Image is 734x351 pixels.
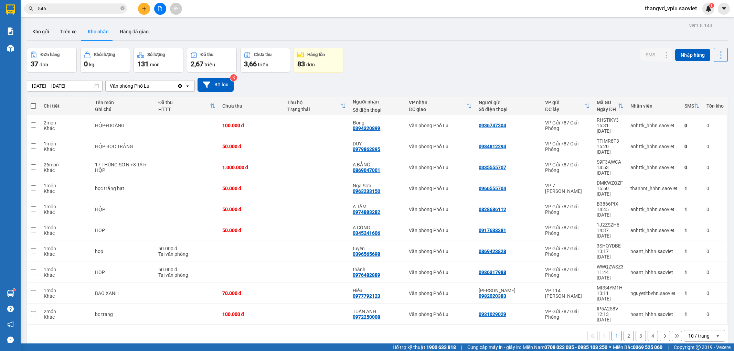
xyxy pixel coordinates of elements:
div: 17 THÙNG SƠN +8 TẢI+ HỘP [95,162,151,173]
div: Khối lượng [94,52,115,57]
div: DMKWZQZF [597,180,624,186]
span: 83 [297,60,305,68]
div: Ngày ĐH [597,107,618,112]
div: 1 [684,228,700,233]
button: file-add [154,3,166,15]
div: VP Gửi 787 Giải Phóng [545,204,590,215]
div: Đông [353,120,402,125]
div: VP Gửi 787 Giải Phóng [545,120,590,131]
img: solution-icon [7,28,14,35]
button: 2 [624,331,634,341]
div: VP Gửi 787 Giải Phóng [545,141,590,152]
div: 0 [706,249,724,254]
button: SMS [640,48,661,61]
div: Khác [44,314,88,320]
div: 0 [706,186,724,191]
div: anhttk_hhhn.saoviet [630,123,678,128]
div: A CÔNG [353,225,402,230]
div: Văn phòng Phố Lu [409,186,472,191]
span: triệu [258,62,268,67]
div: bc trang [95,311,151,317]
button: Khối lượng0kg [80,48,130,73]
button: aim [170,3,182,15]
div: 0982020383 [479,293,506,299]
img: icon-new-feature [705,6,712,12]
div: VP Gửi 787 Giải Phóng [545,267,590,278]
div: A TÂM [353,204,402,209]
span: món [150,62,160,67]
div: hoant_hhhn.saoviet [630,311,678,317]
button: Bộ lọc [198,78,234,92]
div: Tại văn phòng [158,272,215,278]
button: caret-down [718,3,730,15]
div: VP gửi [545,100,584,105]
div: Tồn kho [706,103,724,109]
span: copyright [696,345,701,350]
div: 2 món [44,309,88,314]
div: hoant_hhhn.saoviet [630,270,678,275]
span: 0 [84,60,88,68]
div: 0963233150 [353,188,380,194]
div: 50.000 đ [158,246,215,251]
div: TUẤN ANH [353,309,402,314]
input: Selected Văn phòng Phố Lu. [150,83,151,89]
div: 0936747304 [479,123,506,128]
div: 10 / trang [688,332,710,339]
div: 50.000 đ [222,207,281,212]
div: 0979862895 [353,146,380,152]
div: Văn phòng Phố Lu [409,270,472,275]
sup: 1 [13,289,15,291]
div: 0869423828 [479,249,506,254]
div: 1 món [44,141,88,146]
div: Chưa thu [254,52,272,57]
div: Trạng thái [287,107,340,112]
div: 26 món [44,162,88,167]
div: DUY [353,141,402,146]
span: 1 [710,3,713,8]
div: 1 [684,186,700,191]
div: 1 [684,290,700,296]
span: 2,67 [191,60,203,68]
span: Miền Bắc [613,343,662,351]
div: 0917638381 [479,228,506,233]
div: Khác [44,230,88,236]
span: search [29,6,33,11]
span: file-add [158,6,162,11]
div: 1 món [44,225,88,230]
div: Khác [44,188,88,194]
span: thangvd_vplu.saoviet [639,4,702,13]
div: anhttk_hhhn.saoviet [630,228,678,233]
span: question-circle [7,306,14,312]
button: Kho nhận [82,23,114,40]
button: Trên xe [55,23,82,40]
div: tuyền [353,246,402,251]
div: VP 114 [PERSON_NAME] [545,288,590,299]
div: Văn phòng Phố Lu [409,228,472,233]
div: 0335555707 [479,165,506,170]
button: Hàng tồn83đơn [294,48,343,73]
img: warehouse-icon [7,45,14,52]
div: VP nhận [409,100,466,105]
div: 0984812294 [479,144,506,149]
span: close-circle [120,6,125,12]
div: HỘP [95,207,151,212]
div: 1 [684,207,700,212]
div: anhttk_hhhn.saoviet [630,165,678,170]
div: 1 món [44,267,88,272]
div: Nga Sơn [353,183,402,188]
span: close-circle [120,6,125,10]
div: 1.000.000 đ [222,165,281,170]
div: VP Gửi 787 Giải Phóng [545,246,590,257]
span: message [7,337,14,343]
span: ⚪️ [609,346,611,349]
div: VP Gửi 787 Giải Phóng [545,309,590,320]
div: Nhân viên [630,103,678,109]
div: HTTT [158,107,210,112]
div: Hàng tồn [307,52,325,57]
div: 13:11 [DATE] [597,290,624,301]
button: Kho gửi [27,23,55,40]
button: Số lượng131món [134,48,183,73]
div: BAO XANH [95,290,151,296]
div: HỘP BỌC TRẮNG [95,144,151,149]
div: 0 [684,123,700,128]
